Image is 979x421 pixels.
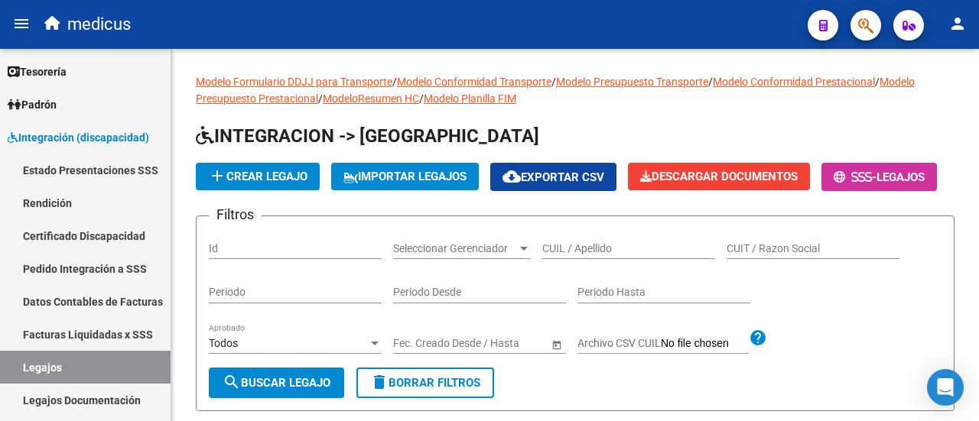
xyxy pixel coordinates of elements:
[490,163,616,191] button: Exportar CSV
[661,337,749,351] input: Archivo CSV CUIL
[223,373,241,391] mat-icon: search
[356,368,494,398] button: Borrar Filtros
[503,170,604,184] span: Exportar CSV
[877,170,925,184] span: Legajos
[821,163,937,191] button: -Legajos
[713,76,875,88] a: Modelo Conformidad Prestacional
[577,337,661,349] span: Archivo CSV CUIL
[331,163,479,190] button: IMPORTAR LEGAJOS
[393,337,441,350] input: Start date
[548,336,564,352] button: Open calendar
[834,170,877,184] span: -
[640,170,798,183] span: Descargar Documentos
[343,170,467,183] span: IMPORTAR LEGAJOS
[208,170,307,183] span: Crear Legajo
[196,163,320,190] button: Crear Legajo
[323,92,419,105] a: ModeloResumen HC
[196,125,539,147] span: INTEGRACION -> [GEOGRAPHIC_DATA]
[370,373,389,391] mat-icon: delete
[628,163,810,190] button: Descargar Documentos
[424,92,516,105] a: Modelo Planilla FIM
[209,337,238,349] span: Todos
[393,242,517,255] span: Seleccionar Gerenciador
[208,167,226,185] mat-icon: add
[8,96,57,113] span: Padrón
[749,329,767,347] mat-icon: help
[209,368,344,398] button: Buscar Legajo
[927,369,964,406] div: Open Intercom Messenger
[556,76,708,88] a: Modelo Presupuesto Transporte
[209,204,262,225] h3: Filtros
[454,337,529,350] input: End date
[503,167,521,186] mat-icon: cloud_download
[67,8,131,41] span: medicus
[223,376,330,390] span: Buscar Legajo
[196,76,392,88] a: Modelo Formulario DDJJ para Transporte
[8,63,67,80] span: Tesorería
[370,376,480,390] span: Borrar Filtros
[397,76,551,88] a: Modelo Conformidad Transporte
[8,129,149,146] span: Integración (discapacidad)
[948,15,967,33] mat-icon: person
[12,15,31,33] mat-icon: menu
